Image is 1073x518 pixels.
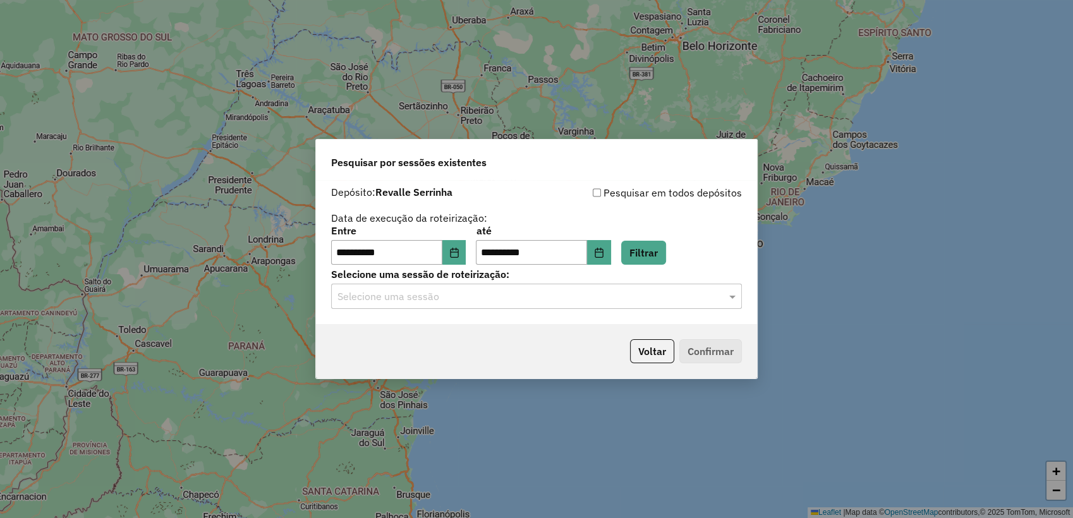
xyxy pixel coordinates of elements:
span: Pesquisar por sessões existentes [331,155,487,170]
label: Depósito: [331,184,452,200]
button: Choose Date [587,240,611,265]
div: Pesquisar em todos depósitos [536,185,742,200]
button: Voltar [630,339,674,363]
strong: Revalle Serrinha [375,186,452,198]
button: Choose Date [442,240,466,265]
label: até [476,223,610,238]
label: Data de execução da roteirização: [331,210,487,226]
label: Entre [331,223,466,238]
button: Filtrar [621,241,666,265]
label: Selecione uma sessão de roteirização: [331,267,742,282]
